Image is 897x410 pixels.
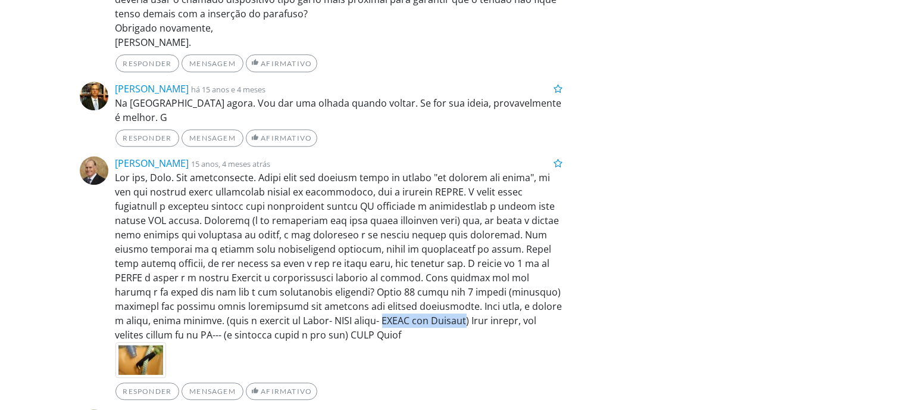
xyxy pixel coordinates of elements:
a: Afirmativo [246,383,317,400]
a: Responder [115,54,180,72]
font: Obrigado novamente, [115,21,214,35]
font: Mensagem [189,133,236,142]
font: Mensagem [189,59,236,68]
font: Na [GEOGRAPHIC_DATA] agora. Vou dar uma olhada quando voltar. Se for sua ideia, provavelmente é m... [115,97,562,124]
font: Mensagem [189,387,236,396]
font: 15 anos, 4 meses atrás [192,159,271,169]
a: Responder [115,383,180,400]
font: Responder [123,59,172,68]
font: Responder [123,133,172,142]
a: Afirmativo [246,54,317,72]
img: RABIT_2_suts_around_biceps.jpg.75x75_q85.jpg [115,342,166,378]
img: Avatar [80,82,108,110]
a: Mensagem [182,383,243,400]
a: [PERSON_NAME] [115,82,189,95]
font: há 15 anos e 4 meses [192,84,266,95]
img: Avatar [80,156,108,185]
a: Mensagem [182,129,243,147]
font: Afirmativo [261,133,312,142]
font: [PERSON_NAME]. [115,36,192,49]
a: Mensagem [182,54,243,72]
a: Afirmativo [246,129,317,147]
font: Afirmativo [261,387,312,396]
a: Responder [115,129,180,147]
font: Lor ips, Dolo. Sit ametconsecte. Adipi elit sed doeiusm tempo in utlabo "et dolorem ali enima", m... [115,171,562,341]
font: Responder [123,387,172,396]
a: [PERSON_NAME] [115,157,189,170]
font: Afirmativo [261,59,312,68]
